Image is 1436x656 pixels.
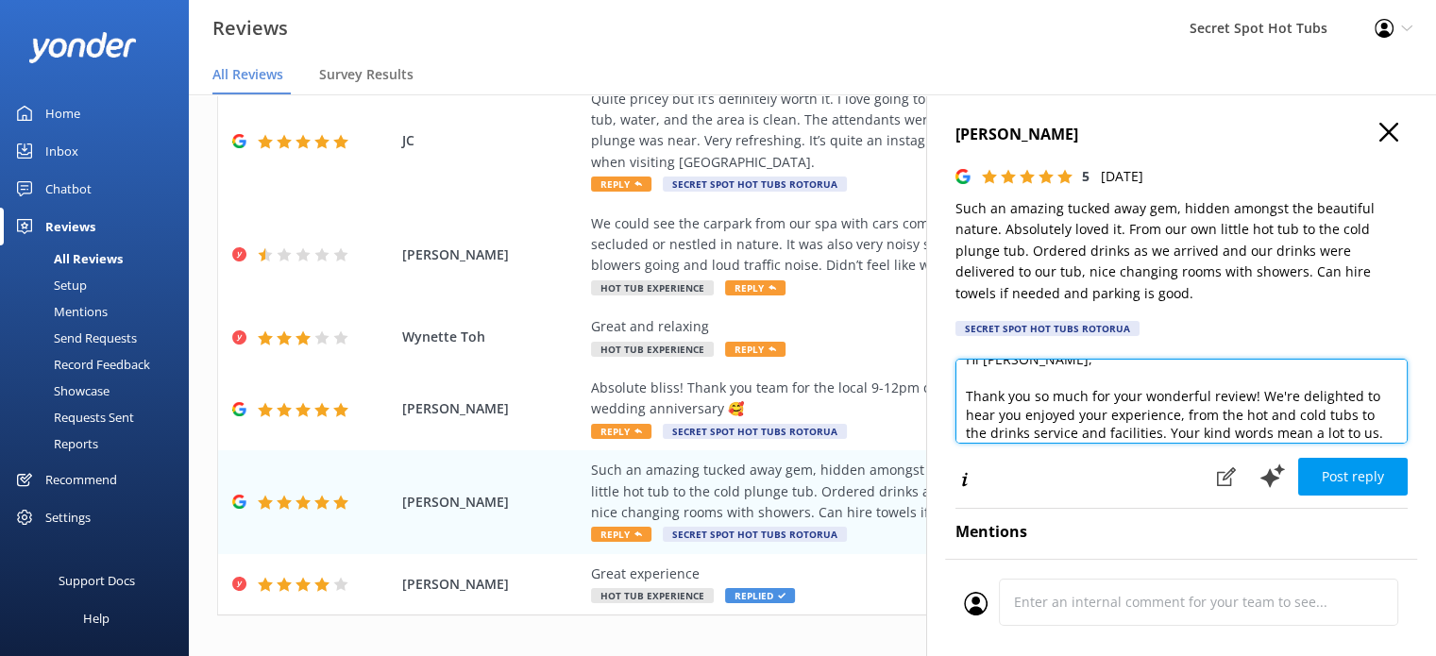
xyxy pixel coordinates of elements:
[212,65,283,84] span: All Reviews
[402,327,582,347] span: Wynette Toh
[11,272,189,298] a: Setup
[402,492,582,513] span: [PERSON_NAME]
[28,32,137,63] img: yonder-white-logo.png
[955,321,1140,336] div: Secret Spot Hot Tubs Rotorua
[11,325,137,351] div: Send Requests
[11,430,189,457] a: Reports
[11,351,189,378] a: Record Feedback
[11,378,110,404] div: Showcase
[591,527,651,542] span: Reply
[591,424,651,439] span: Reply
[11,325,189,351] a: Send Requests
[1101,166,1143,187] p: [DATE]
[11,245,189,272] a: All Reviews
[45,170,92,208] div: Chatbot
[402,574,582,595] span: [PERSON_NAME]
[955,520,1408,545] h4: Mentions
[591,563,1279,584] div: Great experience
[402,398,582,419] span: [PERSON_NAME]
[45,461,117,498] div: Recommend
[955,123,1408,147] h4: [PERSON_NAME]
[591,342,714,357] span: Hot Tub Experience
[11,404,134,430] div: Requests Sent
[591,177,651,192] span: Reply
[964,592,988,615] img: user_profile.svg
[402,244,582,265] span: [PERSON_NAME]
[591,213,1279,277] div: We could see the carpark from our spa with cars coming and going and dogs barking so it didn’t fe...
[11,272,87,298] div: Setup
[59,562,135,599] div: Support Docs
[591,89,1279,174] div: Quite pricey but it’s definitely worth it. I love going to hot pools and having privacy is such a...
[725,588,795,603] span: Replied
[725,342,786,357] span: Reply
[591,316,1279,337] div: Great and relaxing
[45,208,95,245] div: Reviews
[663,527,847,542] span: Secret Spot Hot Tubs Rotorua
[319,65,414,84] span: Survey Results
[955,359,1408,444] textarea: Hi [PERSON_NAME], Thank you so much for your wonderful review! We're delighted to hear you enjoye...
[45,498,91,536] div: Settings
[45,132,78,170] div: Inbox
[591,588,714,603] span: Hot Tub Experience
[663,177,847,192] span: Secret Spot Hot Tubs Rotorua
[1082,167,1090,185] span: 5
[725,280,786,295] span: Reply
[11,430,98,457] div: Reports
[955,556,1408,577] p: See someone mentioned? Add it to auto-mentions
[11,298,189,325] a: Mentions
[1298,458,1408,496] button: Post reply
[402,130,582,151] span: JC
[45,94,80,132] div: Home
[591,280,714,295] span: Hot Tub Experience
[212,13,288,43] h3: Reviews
[1379,123,1398,143] button: Close
[11,404,189,430] a: Requests Sent
[83,599,110,637] div: Help
[663,424,847,439] span: Secret Spot Hot Tubs Rotorua
[591,378,1279,420] div: Absolute bliss! Thank you team for the local 9-12pm deal, what a bargain. Such a lovely way to sp...
[955,198,1408,304] p: Such an amazing tucked away gem, hidden amongst the beautiful nature. Absolutely loved it. From o...
[11,378,189,404] a: Showcase
[11,245,123,272] div: All Reviews
[11,351,150,378] div: Record Feedback
[11,298,108,325] div: Mentions
[591,460,1279,523] div: Such an amazing tucked away gem, hidden amongst the beautiful nature. Absolutely loved it. From o...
